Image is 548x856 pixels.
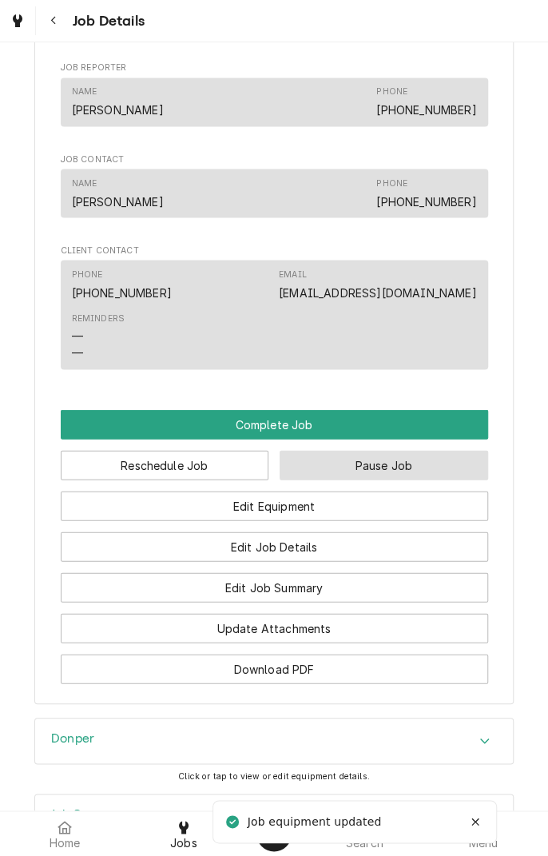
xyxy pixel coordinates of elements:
[72,268,103,281] div: Phone
[468,837,498,850] span: Menu
[72,312,125,324] div: Reminders
[61,480,488,520] div: Button Group Row
[51,807,129,822] h3: Job Summary
[72,177,164,209] div: Name
[72,177,97,189] div: Name
[61,602,488,643] div: Button Group Row
[61,532,488,561] button: Edit Job Details
[61,169,488,225] div: Job Contact List
[61,153,488,165] span: Job Contact
[35,719,513,763] button: Accordion Details Expand Trigger
[61,450,269,480] button: Reschedule Job
[72,268,172,300] div: Phone
[72,312,125,360] div: Reminders
[170,837,197,850] span: Jobs
[61,439,488,480] div: Button Group Row
[61,153,488,225] div: Job Contact
[61,613,488,643] button: Update Attachments
[125,814,243,853] a: Jobs
[61,520,488,561] div: Button Group Row
[34,794,514,840] div: Job Summary
[3,6,32,35] a: Go to Jobs
[61,491,488,520] button: Edit Equipment
[72,86,164,117] div: Name
[72,344,83,360] div: —
[376,177,407,189] div: Phone
[35,794,513,839] button: Accordion Details Expand Trigger
[61,409,488,439] div: Button Group Row
[376,194,476,208] a: [PHONE_NUMBER]
[72,102,164,118] div: [PERSON_NAME]
[376,86,476,117] div: Phone
[61,78,488,133] div: Job Reporter List
[61,62,488,74] span: Job Reporter
[178,770,370,781] span: Click or tap to view or edit equipment details.
[279,268,476,300] div: Email
[51,731,94,747] h3: Donper
[61,244,488,257] span: Client Contact
[61,643,488,683] div: Button Group Row
[280,450,488,480] button: Pause Job
[39,6,68,35] button: Navigate back
[61,62,488,133] div: Job Reporter
[72,193,164,209] div: [PERSON_NAME]
[61,78,488,126] div: Contact
[61,260,488,376] div: Client Contact List
[61,409,488,683] div: Button Group
[6,814,124,853] a: Home
[72,327,83,344] div: —
[61,654,488,683] button: Download PDF
[61,169,488,217] div: Contact
[34,718,514,764] div: Donper
[346,837,383,850] span: Search
[279,268,307,281] div: Email
[72,86,97,98] div: Name
[72,285,172,299] a: [PHONE_NUMBER]
[248,814,384,830] div: Job equipment updated
[376,103,476,117] a: [PHONE_NUMBER]
[61,260,488,369] div: Contact
[61,561,488,602] div: Button Group Row
[50,837,81,850] span: Home
[279,285,476,299] a: [EMAIL_ADDRESS][DOMAIN_NAME]
[376,177,476,209] div: Phone
[68,10,145,32] span: Job Details
[376,86,407,98] div: Phone
[35,794,513,839] div: Accordion Header
[61,244,488,376] div: Client Contact
[61,572,488,602] button: Edit Job Summary
[61,409,488,439] button: Complete Job
[35,719,513,763] div: Accordion Header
